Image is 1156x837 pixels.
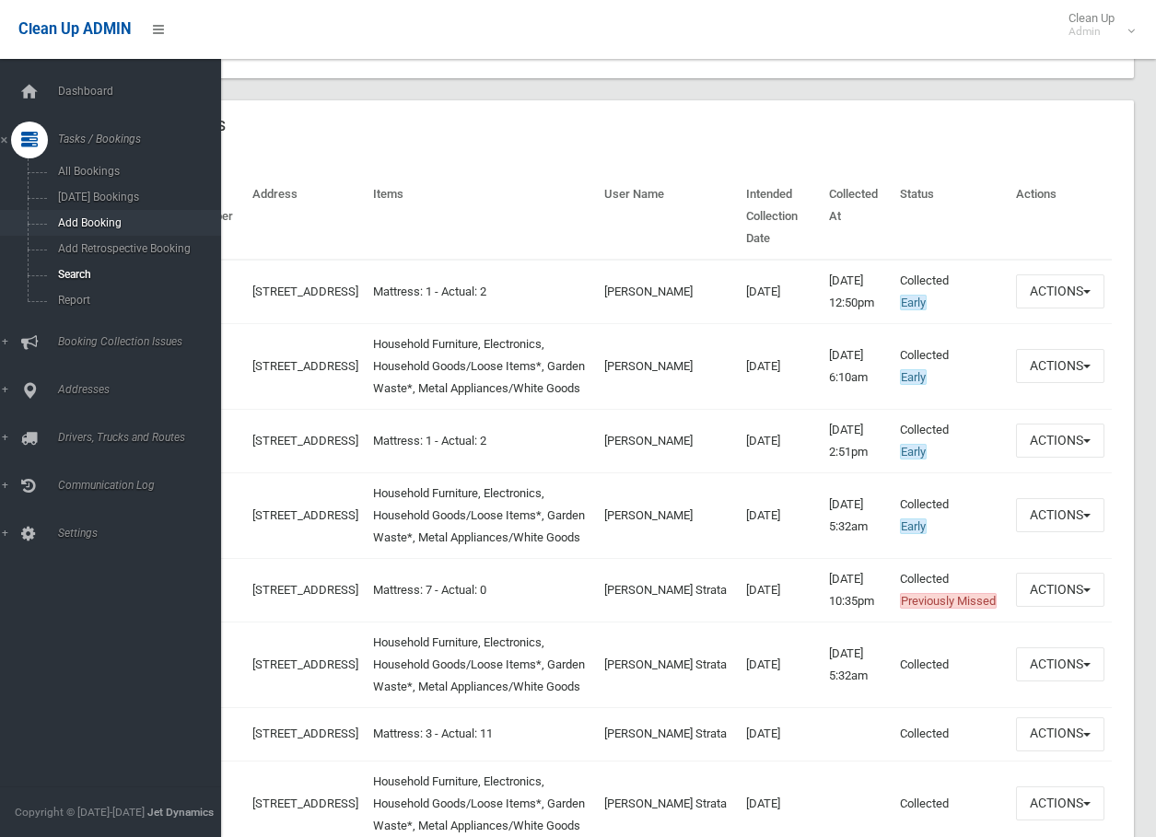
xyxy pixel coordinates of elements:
td: [PERSON_NAME] Strata [597,707,739,761]
td: Collected [893,323,1009,409]
span: Early [900,518,927,534]
td: [DATE] [739,558,822,622]
td: Collected [893,622,1009,707]
strong: Jet Dynamics [147,806,214,819]
th: Items [366,174,597,260]
span: Report [53,294,219,307]
td: [PERSON_NAME] [597,409,739,472]
button: Actions [1016,717,1104,751]
span: Dashboard [53,85,235,98]
td: [PERSON_NAME] [597,472,739,558]
span: Clean Up ADMIN [18,20,131,38]
td: Household Furniture, Electronics, Household Goods/Loose Items*, Garden Waste*, Metal Appliances/W... [366,472,597,558]
td: Collected [893,707,1009,761]
button: Actions [1016,786,1104,820]
td: Mattress: 1 - Actual: 2 [366,409,597,472]
button: Actions [1016,349,1104,383]
td: [DATE] 5:32am [822,472,893,558]
td: Collected [893,558,1009,622]
span: Clean Up [1059,11,1133,39]
span: Previously Missed [900,593,997,609]
td: [DATE] 6:10am [822,323,893,409]
span: Copyright © [DATE]-[DATE] [15,806,145,819]
button: Actions [1016,647,1104,681]
td: [DATE] [739,260,822,324]
span: [DATE] Bookings [53,191,219,203]
th: Collected At [822,174,893,260]
td: Household Furniture, Electronics, Household Goods/Loose Items*, Garden Waste*, Metal Appliances/W... [366,622,597,707]
span: Booking Collection Issues [53,335,235,348]
th: Status [893,174,1009,260]
span: Early [900,369,927,385]
span: Early [900,444,927,459]
td: [DATE] 2:51pm [822,409,893,472]
td: [PERSON_NAME] Strata [597,558,739,622]
span: Drivers, Trucks and Routes [53,431,235,444]
td: [PERSON_NAME] Strata [597,622,739,707]
th: Address [245,174,366,260]
a: [STREET_ADDRESS] [252,359,358,373]
td: Mattress: 1 - Actual: 2 [366,260,597,324]
td: [DATE] [739,323,822,409]
a: [STREET_ADDRESS] [252,583,358,597]
span: Tasks / Bookings [53,133,235,145]
a: [STREET_ADDRESS] [252,796,358,810]
th: User Name [597,174,739,260]
td: Collected [893,260,1009,324]
th: Actions [1009,174,1112,260]
button: Actions [1016,274,1104,308]
span: Settings [53,527,235,540]
td: [DATE] [739,472,822,558]
span: Search [53,268,219,281]
td: [PERSON_NAME] [597,260,739,324]
span: Add Retrospective Booking [53,242,219,255]
small: Admin [1068,25,1115,39]
td: [DATE] [739,409,822,472]
th: Intended Collection Date [739,174,822,260]
td: Collected [893,409,1009,472]
a: [STREET_ADDRESS] [252,434,358,448]
td: [PERSON_NAME] [597,323,739,409]
td: [DATE] [739,622,822,707]
td: Mattress: 7 - Actual: 0 [366,558,597,622]
span: Early [900,295,927,310]
span: Communication Log [53,479,235,492]
td: [DATE] [739,707,822,761]
span: All Bookings [53,165,219,178]
td: Household Furniture, Electronics, Household Goods/Loose Items*, Garden Waste*, Metal Appliances/W... [366,323,597,409]
td: Mattress: 3 - Actual: 11 [366,707,597,761]
td: Collected [893,472,1009,558]
a: [STREET_ADDRESS] [252,727,358,740]
button: Actions [1016,573,1104,607]
a: [STREET_ADDRESS] [252,285,358,298]
a: [STREET_ADDRESS] [252,657,358,671]
td: [DATE] 12:50pm [822,260,893,324]
td: [DATE] 10:35pm [822,558,893,622]
span: Addresses [53,383,235,396]
td: [DATE] 5:32am [822,622,893,707]
span: Add Booking [53,216,219,229]
a: [STREET_ADDRESS] [252,508,358,522]
button: Actions [1016,424,1104,458]
button: Actions [1016,498,1104,532]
